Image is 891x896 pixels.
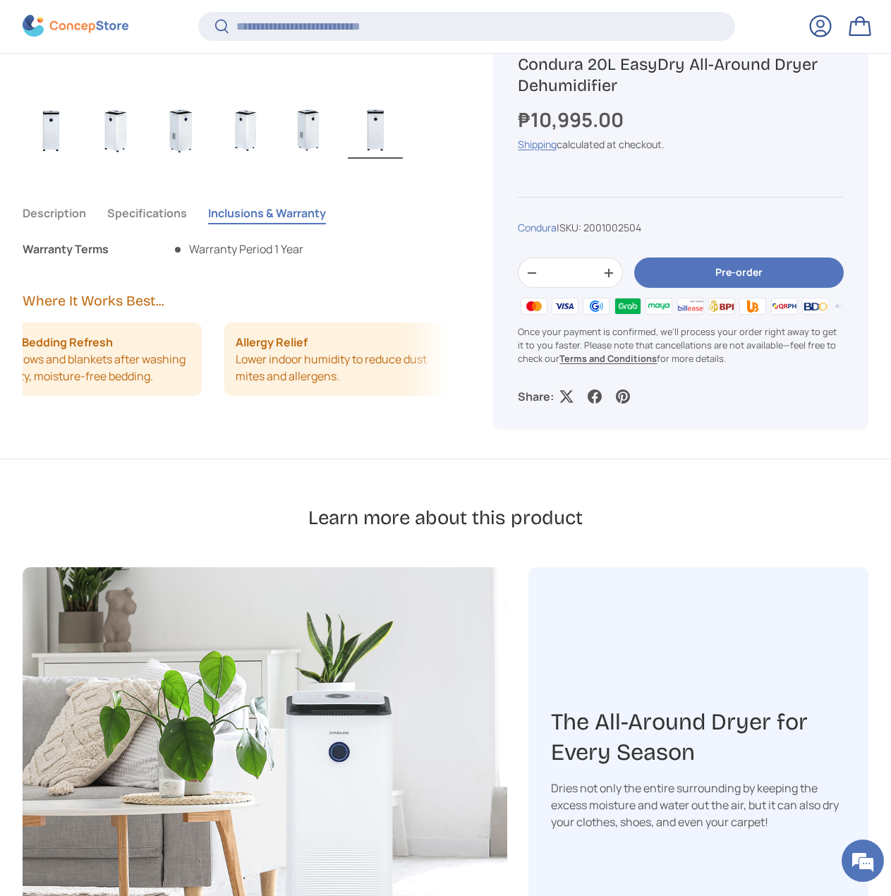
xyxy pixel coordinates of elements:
span: | [557,221,641,234]
a: Terms and Conditions [559,351,657,364]
button: Description [23,197,86,229]
div: Dries not only the entire surrounding by keeping the excess moisture and water out the air, but i... [551,780,846,830]
div: Chat with us now [73,79,237,97]
img: master [518,295,549,316]
a: Condura [518,221,557,234]
img: https://concepstore.ph/products/condura-easydry-all-around-dryer-dehumidifier-20l [348,102,403,159]
img: ubp [737,295,768,316]
img: condura-easy-dry-dehumidifier-full-left-side-view-concepstore-dot-ph [218,102,273,159]
h1: Condura 20L EasyDry All-Around Dryer Dehumidifier [518,53,844,96]
strong: ₱10,995.00 [518,105,627,132]
img: condura-easy-dry-dehumidifier-left-side-view-concepstore.ph [88,102,143,159]
span: We're online! [82,178,195,320]
p: Once your payment is confirmed, we'll process your order right away to get it to you faster. Plea... [518,325,844,365]
img: grabpay [612,295,643,316]
img: metrobank [831,295,862,316]
button: Pre-order [634,258,844,288]
img: condura-easy-dry-dehumidifier-right-side-view-concepstore [153,102,208,159]
p: Share: [518,388,554,405]
div: Minimize live chat window [231,7,265,41]
img: condura-easy-dry-dehumidifier-full-right-side-view-condura-philippines [283,102,338,159]
div: Warranty Terms [23,241,135,258]
strong: Allergy Relief [236,334,308,351]
img: visa [550,295,581,316]
h2: Learn more about this product [308,505,583,531]
span: SKU: [559,221,581,234]
img: maya [643,295,674,316]
button: Specifications [107,197,187,229]
h2: Where It Works Best... [23,291,448,311]
a: Shipping [518,138,557,151]
img: bdo [800,295,831,316]
img: qrph [768,295,799,316]
img: bpi [706,295,737,316]
h3: The All-Around Dryer for Every Season [551,708,846,768]
div: calculated at checkout. [518,137,844,152]
img: condura-easy-dry-dehumidifier-full-view-concepstore.ph [23,102,78,159]
button: Inclusions & Warranty [208,197,326,229]
li: Lower indoor humidity to reduce dust mites and allergens. [224,322,448,396]
li: Warranty Period 1 Year [172,241,303,258]
textarea: Type your message and hit 'Enter' [7,385,269,435]
img: billease [674,295,705,316]
span: 2001002504 [583,221,641,234]
img: gcash [581,295,612,316]
img: ConcepStore [23,16,128,37]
